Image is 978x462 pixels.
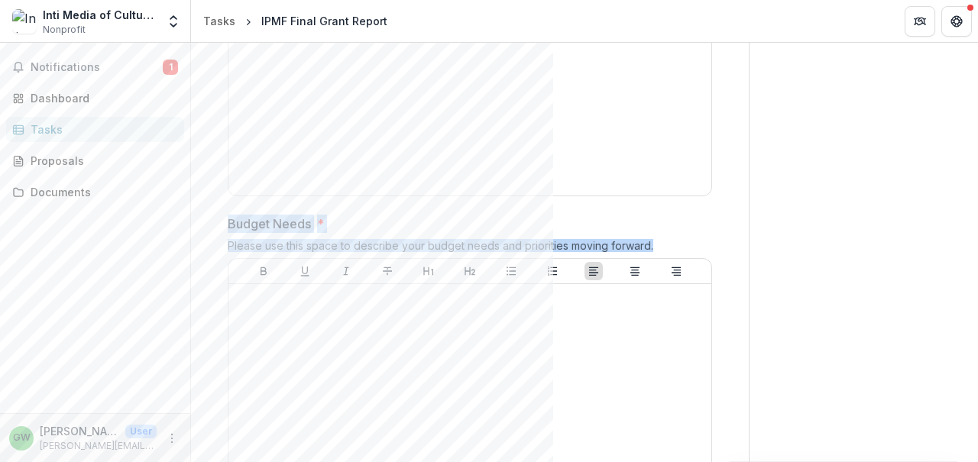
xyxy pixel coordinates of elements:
[13,433,31,443] div: Gabriela Watson-Burkett
[6,179,184,205] a: Documents
[31,184,172,200] div: Documents
[419,262,438,280] button: Heading 1
[125,425,157,438] p: User
[203,13,235,29] div: Tasks
[228,239,712,258] div: Please use this space to describe your budget needs and priorities moving forward.
[31,121,172,137] div: Tasks
[667,262,685,280] button: Align Right
[261,13,387,29] div: IPMF Final Grant Report
[40,439,157,453] p: [PERSON_NAME][EMAIL_ADDRESS][DOMAIN_NAME]
[6,86,184,111] a: Dashboard
[12,9,37,34] img: Inti Media of CultureTrust Greater Philadelphia
[941,6,972,37] button: Get Help
[502,262,520,280] button: Bullet List
[585,262,603,280] button: Align Left
[905,6,935,37] button: Partners
[228,215,311,233] p: Budget Needs
[43,7,157,23] div: Inti Media of CultureTrust [GEOGRAPHIC_DATA]
[31,153,172,169] div: Proposals
[6,55,184,79] button: Notifications1
[43,23,86,37] span: Nonprofit
[163,429,181,447] button: More
[6,117,184,142] a: Tasks
[31,61,163,74] span: Notifications
[337,262,355,280] button: Italicize
[626,262,644,280] button: Align Center
[254,262,273,280] button: Bold
[543,262,562,280] button: Ordered List
[6,148,184,173] a: Proposals
[31,90,172,106] div: Dashboard
[378,262,397,280] button: Strike
[197,10,393,32] nav: breadcrumb
[296,262,314,280] button: Underline
[40,423,119,439] p: [PERSON_NAME]
[163,6,184,37] button: Open entity switcher
[197,10,241,32] a: Tasks
[163,60,178,75] span: 1
[461,262,479,280] button: Heading 2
